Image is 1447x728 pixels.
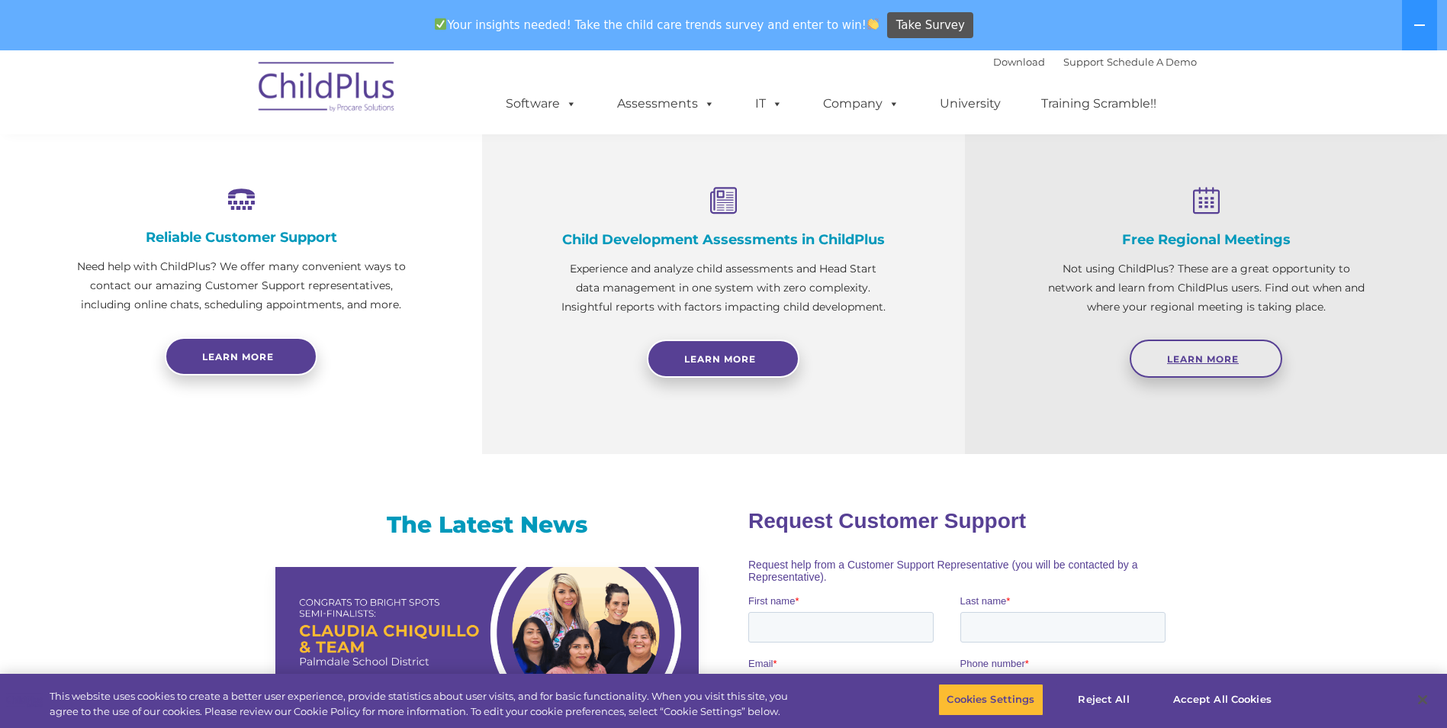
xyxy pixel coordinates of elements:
h4: Reliable Customer Support [76,229,406,246]
span: Learn More [684,353,756,365]
span: Take Survey [896,12,965,39]
h4: Child Development Assessments in ChildPlus [558,231,888,248]
a: Learn More [647,340,799,378]
a: Support [1063,56,1104,68]
p: Need help with ChildPlus? We offer many convenient ways to contact our amazing Customer Support r... [76,257,406,314]
h4: Free Regional Meetings [1041,231,1371,248]
img: 👏 [867,18,879,30]
a: Take Survey [887,12,973,39]
span: Learn more [202,351,274,362]
p: Not using ChildPlus? These are a great opportunity to network and learn from ChildPlus users. Fin... [1041,259,1371,317]
span: Learn More [1167,353,1239,365]
a: Schedule A Demo [1107,56,1197,68]
a: Assessments [602,89,730,119]
img: ✅ [435,18,446,30]
font: | [993,56,1197,68]
a: IT [740,89,798,119]
span: Your insights needed! Take the child care trends survey and enter to win! [429,10,886,40]
button: Cookies Settings [938,684,1043,716]
a: Training Scramble!! [1026,89,1172,119]
button: Reject All [1056,684,1152,716]
h3: The Latest News [275,510,699,540]
a: Download [993,56,1045,68]
img: ChildPlus by Procare Solutions [251,51,404,127]
div: This website uses cookies to create a better user experience, provide statistics about user visit... [50,689,796,719]
a: University [924,89,1016,119]
a: Software [490,89,592,119]
button: Close [1406,683,1439,717]
p: Experience and analyze child assessments and Head Start data management in one system with zero c... [558,259,888,317]
span: Phone number [212,163,277,175]
a: Learn more [165,337,317,375]
span: Last name [212,101,259,112]
button: Accept All Cookies [1165,684,1280,716]
a: Learn More [1130,340,1282,378]
a: Company [808,89,915,119]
